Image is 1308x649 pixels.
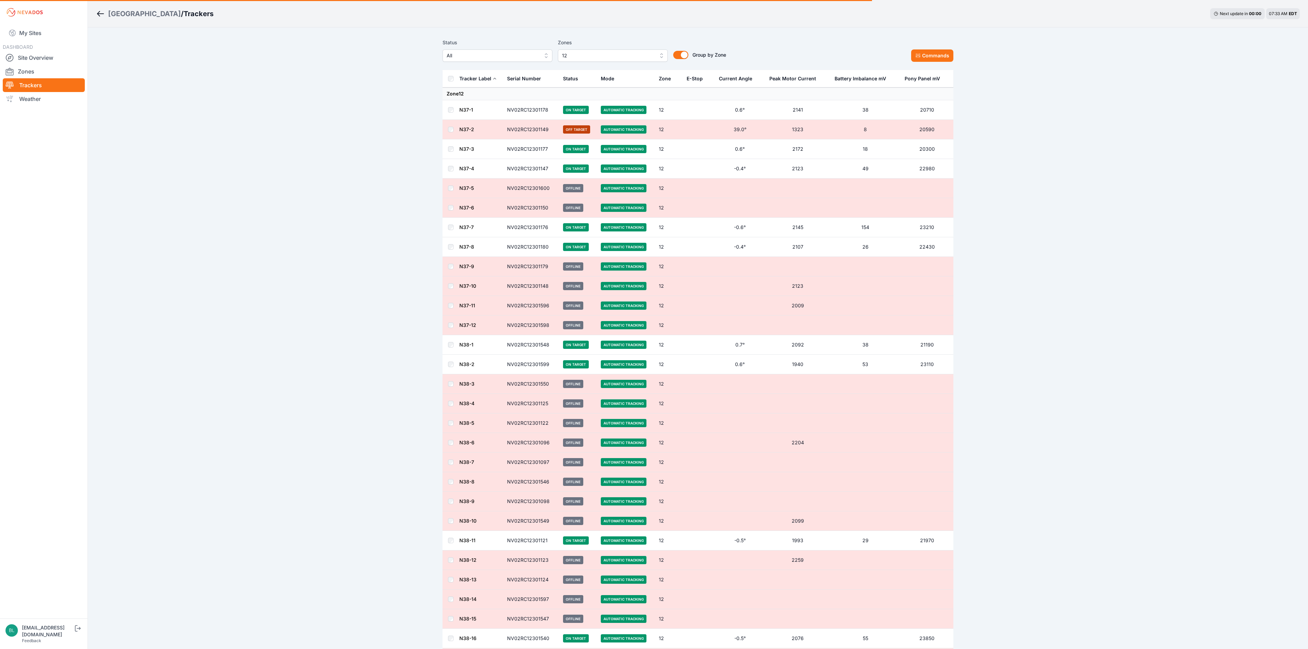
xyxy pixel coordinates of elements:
span: Offline [563,399,583,408]
span: Automatic Tracking [601,576,646,584]
a: N37-2 [459,126,474,132]
button: Pony Panel mV [905,70,945,87]
a: N37-10 [459,283,476,289]
span: Automatic Tracking [601,301,646,310]
span: Offline [563,262,583,271]
button: Current Angle [719,70,758,87]
span: Offline [563,301,583,310]
button: Battery Imbalance mV [835,70,892,87]
a: N37-12 [459,322,476,328]
td: NV02RC12301540 [503,629,559,648]
td: 53 [830,355,900,374]
span: Automatic Tracking [601,556,646,564]
a: Trackers [3,78,85,92]
a: N38-16 [459,635,477,641]
div: Serial Number [507,75,541,82]
td: NV02RC12301097 [503,453,559,472]
td: 12 [655,276,682,296]
button: Peak Motor Current [769,70,822,87]
div: Tracker Label [459,75,491,82]
td: 12 [655,511,682,531]
td: 22980 [900,159,953,179]
div: 00 : 00 [1249,11,1261,16]
td: 12 [655,550,682,570]
span: Automatic Tracking [601,536,646,545]
td: 12 [655,257,682,276]
a: N38-9 [459,498,474,504]
div: Mode [601,75,614,82]
span: Offline [563,439,583,447]
td: 38 [830,335,900,355]
span: On Target [563,536,589,545]
a: Feedback [22,638,41,643]
td: 154 [830,218,900,237]
span: On Target [563,634,589,642]
td: NV02RC12301597 [503,590,559,609]
td: NV02RC12301177 [503,139,559,159]
td: 12 [655,100,682,120]
span: Offline [563,556,583,564]
div: Battery Imbalance mV [835,75,886,82]
td: 8 [830,120,900,139]
td: 2099 [765,511,830,531]
td: NV02RC12301124 [503,570,559,590]
button: Serial Number [507,70,547,87]
span: On Target [563,341,589,349]
td: NV02RC12301600 [503,179,559,198]
span: All [447,52,539,60]
div: Status [563,75,578,82]
span: Automatic Tracking [601,282,646,290]
td: 0.7° [715,335,765,355]
span: On Target [563,360,589,368]
td: 2123 [765,159,830,179]
span: Automatic Tracking [601,634,646,642]
span: Offline [563,282,583,290]
a: N38-11 [459,537,475,543]
a: N38-6 [459,440,474,445]
td: 12 [655,433,682,453]
a: Site Overview [3,51,85,65]
td: 2145 [765,218,830,237]
span: Automatic Tracking [601,478,646,486]
td: 12 [655,531,682,550]
td: 2172 [765,139,830,159]
a: N37-9 [459,263,474,269]
td: 38 [830,100,900,120]
td: 12 [655,198,682,218]
div: E-Stop [687,75,703,82]
td: NV02RC12301096 [503,433,559,453]
a: N37-5 [459,185,474,191]
td: NV02RC12301547 [503,609,559,629]
a: Weather [3,92,85,106]
a: Zones [3,65,85,78]
a: N37-8 [459,244,474,250]
span: Automatic Tracking [601,184,646,192]
td: NV02RC12301123 [503,550,559,570]
td: NV02RC12301176 [503,218,559,237]
img: Nevados [5,7,44,18]
td: 12 [655,453,682,472]
td: 49 [830,159,900,179]
td: NV02RC12301598 [503,316,559,335]
td: 12 [655,609,682,629]
span: Offline [563,419,583,427]
td: -0.4° [715,237,765,257]
td: 12 [655,394,682,413]
a: N37-3 [459,146,474,152]
td: 29 [830,531,900,550]
td: 2092 [765,335,830,355]
td: NV02RC12301147 [503,159,559,179]
a: N37-11 [459,303,475,308]
td: 12 [655,120,682,139]
td: NV02RC12301546 [503,472,559,492]
td: 23850 [900,629,953,648]
td: NV02RC12301150 [503,198,559,218]
span: On Target [563,145,589,153]
span: Offline [563,321,583,329]
span: On Target [563,106,589,114]
span: Automatic Tracking [601,125,646,134]
td: NV02RC12301179 [503,257,559,276]
td: 23210 [900,218,953,237]
td: NV02RC12301599 [503,355,559,374]
td: 12 [655,492,682,511]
